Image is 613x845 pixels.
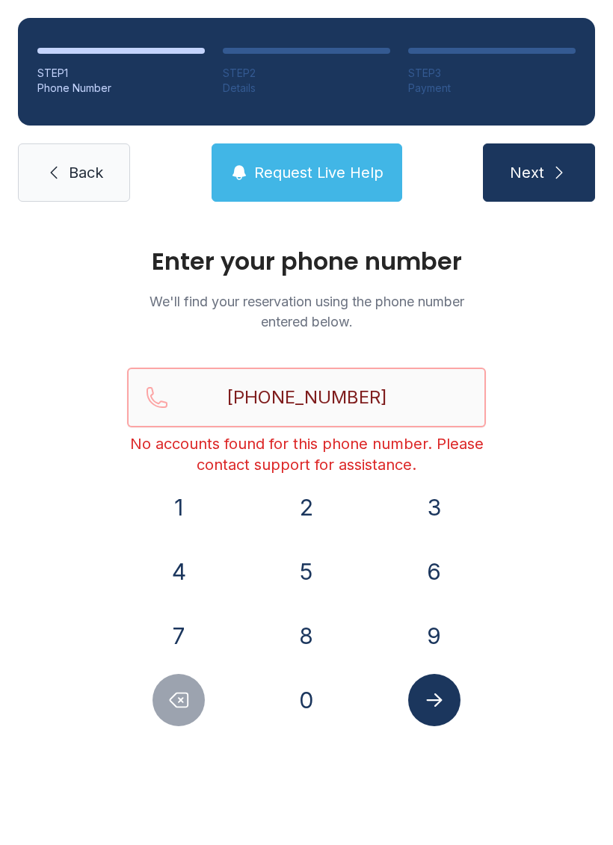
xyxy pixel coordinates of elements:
button: 3 [408,481,460,533]
div: STEP 1 [37,66,205,81]
button: Delete number [153,674,205,726]
button: 9 [408,610,460,662]
p: We'll find your reservation using the phone number entered below. [127,291,486,332]
div: STEP 2 [223,66,390,81]
button: 1 [153,481,205,533]
div: Details [223,81,390,96]
button: 0 [280,674,333,726]
div: Payment [408,81,576,96]
button: 8 [280,610,333,662]
span: Back [69,162,103,183]
button: 4 [153,545,205,598]
button: 6 [408,545,460,598]
div: No accounts found for this phone number. Please contact support for assistance. [127,433,486,475]
button: Submit lookup form [408,674,460,726]
h1: Enter your phone number [127,250,486,273]
span: Request Live Help [254,162,383,183]
button: 5 [280,545,333,598]
input: Reservation phone number [127,368,486,427]
button: 7 [153,610,205,662]
div: STEP 3 [408,66,576,81]
span: Next [510,162,544,183]
div: Phone Number [37,81,205,96]
button: 2 [280,481,333,533]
